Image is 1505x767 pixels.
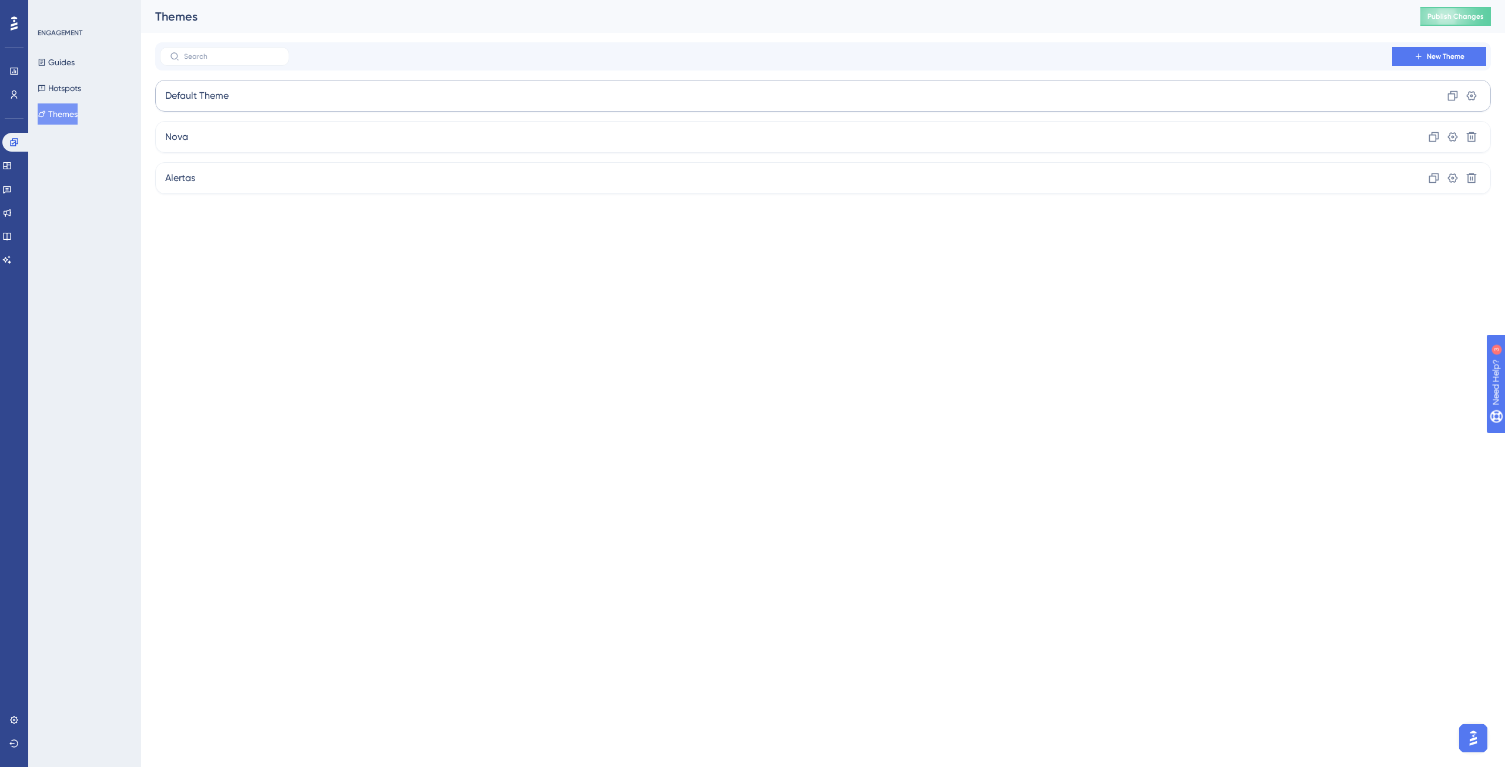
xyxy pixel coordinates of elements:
[1427,12,1484,21] span: Publish Changes
[155,8,1391,25] div: Themes
[184,52,279,61] input: Search
[38,78,81,99] button: Hotspots
[1392,47,1486,66] button: New Theme
[165,130,188,144] span: Nova
[1420,7,1491,26] button: Publish Changes
[165,171,195,185] span: Alertas
[28,3,73,17] span: Need Help?
[1427,52,1464,61] span: New Theme
[82,6,85,15] div: 3
[38,52,75,73] button: Guides
[38,28,82,38] div: ENGAGEMENT
[38,103,78,125] button: Themes
[1456,721,1491,756] iframe: UserGuiding AI Assistant Launcher
[165,89,229,103] span: Default Theme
